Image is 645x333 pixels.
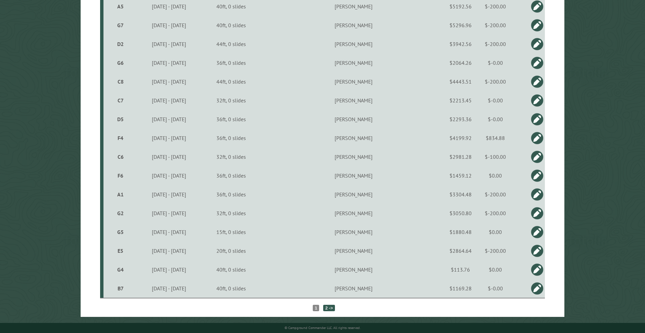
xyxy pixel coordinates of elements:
[202,110,260,129] td: 36ft, 0 slides
[474,53,517,72] td: $-0.00
[447,129,474,147] td: $4199.92
[137,285,201,292] div: [DATE] - [DATE]
[260,204,447,223] td: [PERSON_NAME]
[137,210,201,217] div: [DATE] - [DATE]
[106,78,135,85] div: C8
[260,260,447,279] td: [PERSON_NAME]
[447,91,474,110] td: $2213.45
[106,191,135,198] div: A1
[202,91,260,110] td: 32ft, 0 slides
[474,91,517,110] td: $-0.00
[260,35,447,53] td: [PERSON_NAME]
[313,305,319,311] span: 1
[260,110,447,129] td: [PERSON_NAME]
[260,147,447,166] td: [PERSON_NAME]
[474,72,517,91] td: $-200.00
[106,285,135,292] div: B7
[106,41,135,47] div: D2
[447,35,474,53] td: $3942.56
[137,229,201,235] div: [DATE] - [DATE]
[474,129,517,147] td: $834.88
[137,135,201,141] div: [DATE] - [DATE]
[260,16,447,35] td: [PERSON_NAME]
[285,326,360,330] small: © Campground Commander LLC. All rights reserved.
[447,260,474,279] td: $113.76
[260,91,447,110] td: [PERSON_NAME]
[106,247,135,254] div: E5
[474,204,517,223] td: $-200.00
[474,147,517,166] td: $-100.00
[137,3,201,10] div: [DATE] - [DATE]
[106,210,135,217] div: G2
[137,153,201,160] div: [DATE] - [DATE]
[137,266,201,273] div: [DATE] - [DATE]
[202,166,260,185] td: 36ft, 0 slides
[202,72,260,91] td: 44ft, 0 slides
[137,41,201,47] div: [DATE] - [DATE]
[137,78,201,85] div: [DATE] - [DATE]
[474,185,517,204] td: $-200.00
[260,185,447,204] td: [PERSON_NAME]
[202,129,260,147] td: 36ft, 0 slides
[137,22,201,29] div: [DATE] - [DATE]
[202,35,260,53] td: 44ft, 0 slides
[106,229,135,235] div: G5
[106,153,135,160] div: C6
[137,172,201,179] div: [DATE] - [DATE]
[106,116,135,123] div: D5
[202,185,260,204] td: 36ft, 0 slides
[474,35,517,53] td: $-200.00
[137,116,201,123] div: [DATE] - [DATE]
[474,260,517,279] td: $0.00
[202,53,260,72] td: 36ft, 0 slides
[474,166,517,185] td: $0.00
[260,241,447,260] td: [PERSON_NAME]
[260,166,447,185] td: [PERSON_NAME]
[260,53,447,72] td: [PERSON_NAME]
[106,97,135,104] div: C7
[447,53,474,72] td: $2064.26
[202,279,260,298] td: 40ft, 0 slides
[106,59,135,66] div: G6
[202,16,260,35] td: 40ft, 0 slides
[474,241,517,260] td: $-200.00
[474,279,517,298] td: $-0.00
[447,110,474,129] td: $2293.36
[202,223,260,241] td: 15ft, 0 slides
[260,129,447,147] td: [PERSON_NAME]
[447,166,474,185] td: $1459.12
[137,59,201,66] div: [DATE] - [DATE]
[202,147,260,166] td: 32ft, 0 slides
[447,185,474,204] td: $3304.48
[137,191,201,198] div: [DATE] - [DATE]
[137,247,201,254] div: [DATE] - [DATE]
[474,223,517,241] td: $0.00
[260,223,447,241] td: [PERSON_NAME]
[447,147,474,166] td: $2981.28
[137,97,201,104] div: [DATE] - [DATE]
[106,135,135,141] div: F4
[106,22,135,29] div: G7
[447,72,474,91] td: $4443.51
[447,223,474,241] td: $1880.48
[202,260,260,279] td: 40ft, 0 slides
[202,204,260,223] td: 32ft, 0 slides
[447,241,474,260] td: $2864.64
[260,279,447,298] td: [PERSON_NAME]
[474,110,517,129] td: $-0.00
[447,279,474,298] td: $1169.28
[106,3,135,10] div: A5
[447,204,474,223] td: $3050.80
[447,16,474,35] td: $5296.96
[260,72,447,91] td: [PERSON_NAME]
[106,172,135,179] div: F6
[323,305,335,311] span: 2 ->
[202,241,260,260] td: 20ft, 0 slides
[106,266,135,273] div: G4
[474,16,517,35] td: $-200.00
